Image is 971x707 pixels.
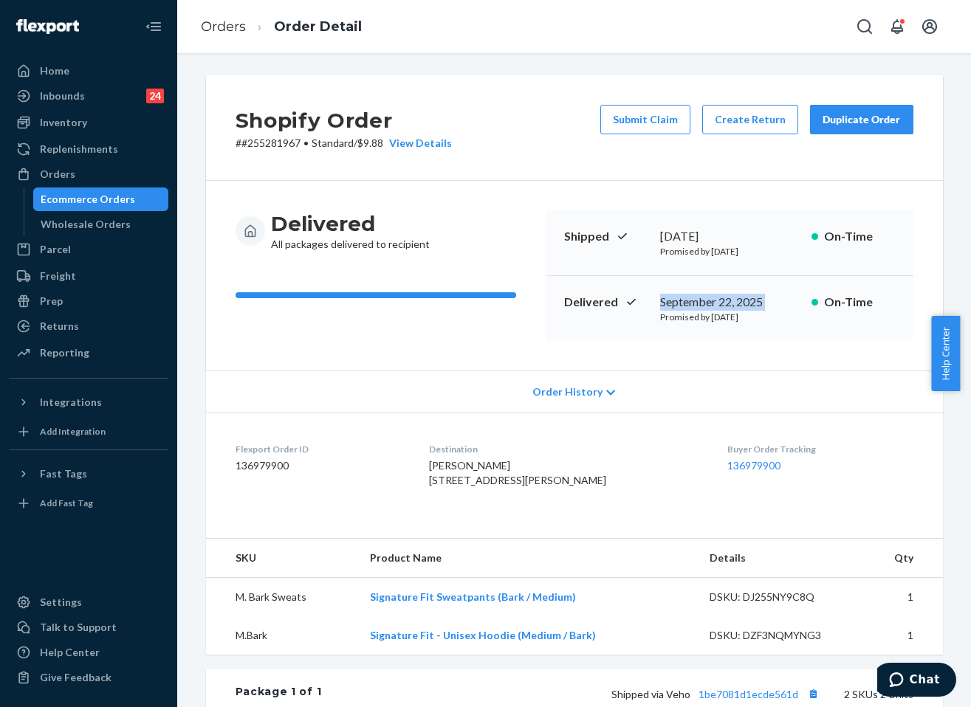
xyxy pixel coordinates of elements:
[810,105,913,134] button: Duplicate Order
[564,228,648,245] p: Shipped
[660,245,800,258] p: Promised by [DATE]
[882,12,912,41] button: Open notifications
[206,578,359,617] td: M. Bark Sweats
[824,228,896,245] p: On-Time
[303,137,309,149] span: •
[370,629,596,641] a: Signature Fit - Unisex Hoodie (Medium / Bark)
[236,443,406,455] dt: Flexport Order ID
[9,641,168,664] a: Help Center
[877,663,956,700] iframe: Opens a widget where you can chat to one of our agents
[40,89,85,103] div: Inbounds
[804,684,823,703] button: Copy tracking number
[206,539,359,578] th: SKU
[206,616,359,655] td: M.Bark
[9,111,168,134] a: Inventory
[40,595,82,610] div: Settings
[611,688,823,700] span: Shipped via Veho
[201,18,246,35] a: Orders
[9,492,168,515] a: Add Fast Tag
[40,645,100,660] div: Help Center
[40,497,93,509] div: Add Fast Tag
[40,425,106,438] div: Add Integration
[9,137,168,161] a: Replenishments
[860,578,943,617] td: 1
[564,294,648,311] p: Delivered
[660,228,800,245] div: [DATE]
[236,684,322,703] div: Package 1 of 1
[9,264,168,288] a: Freight
[9,666,168,689] button: Give Feedback
[824,294,896,311] p: On-Time
[146,89,164,103] div: 24
[236,136,452,151] p: # #255281967 / $9.88
[931,316,960,391] button: Help Center
[33,213,169,236] a: Wholesale Orders
[9,59,168,83] a: Home
[660,294,800,311] div: September 22, 2025
[9,615,168,639] button: Talk to Support
[9,289,168,313] a: Prep
[40,294,63,308] div: Prep
[40,115,87,130] div: Inventory
[698,539,860,578] th: Details
[727,459,780,472] a: 136979900
[312,137,354,149] span: Standard
[9,84,168,108] a: Inbounds24
[40,466,87,481] div: Fast Tags
[702,105,798,134] button: Create Return
[823,112,901,127] div: Duplicate Order
[236,458,406,473] dd: 136979900
[189,5,374,49] ol: breadcrumbs
[727,443,913,455] dt: Buyer Order Tracking
[40,63,69,78] div: Home
[429,459,606,486] span: [PERSON_NAME] [STREET_ADDRESS][PERSON_NAME]
[383,136,452,151] button: View Details
[40,345,89,360] div: Reporting
[358,539,698,578] th: Product Name
[9,341,168,365] a: Reporting
[850,12,879,41] button: Open Search Box
[660,311,800,323] p: Promised by [DATE]
[40,242,71,257] div: Parcel
[321,684,913,703] div: 2 SKUs 2 Units
[532,384,603,399] span: Order History
[9,462,168,486] button: Fast Tags
[429,443,704,455] dt: Destination
[274,18,362,35] a: Order Detail
[9,314,168,338] a: Returns
[9,420,168,444] a: Add Integration
[16,19,79,34] img: Flexport logo
[699,688,798,700] a: 1be7081d1ecde561d
[9,238,168,261] a: Parcel
[915,12,944,41] button: Open account menu
[271,210,430,252] div: All packages delivered to recipient
[40,620,117,635] div: Talk to Support
[41,192,135,207] div: Ecommerce Orders
[710,590,848,604] div: DSKU: DJ255NY9C8Q
[271,210,430,237] h3: Delivered
[9,590,168,614] a: Settings
[41,217,131,232] div: Wholesale Orders
[710,628,848,643] div: DSKU: DZF3NQMYNG3
[9,390,168,414] button: Integrations
[860,539,943,578] th: Qty
[600,105,690,134] button: Submit Claim
[139,12,168,41] button: Close Navigation
[40,670,111,685] div: Give Feedback
[33,187,169,211] a: Ecommerce Orders
[860,616,943,655] td: 1
[40,319,79,334] div: Returns
[40,142,118,156] div: Replenishments
[370,590,576,603] a: Signature Fit Sweatpants (Bark / Medium)
[40,395,102,410] div: Integrations
[40,167,75,182] div: Orders
[236,105,452,136] h2: Shopify Order
[40,269,76,283] div: Freight
[9,162,168,186] a: Orders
